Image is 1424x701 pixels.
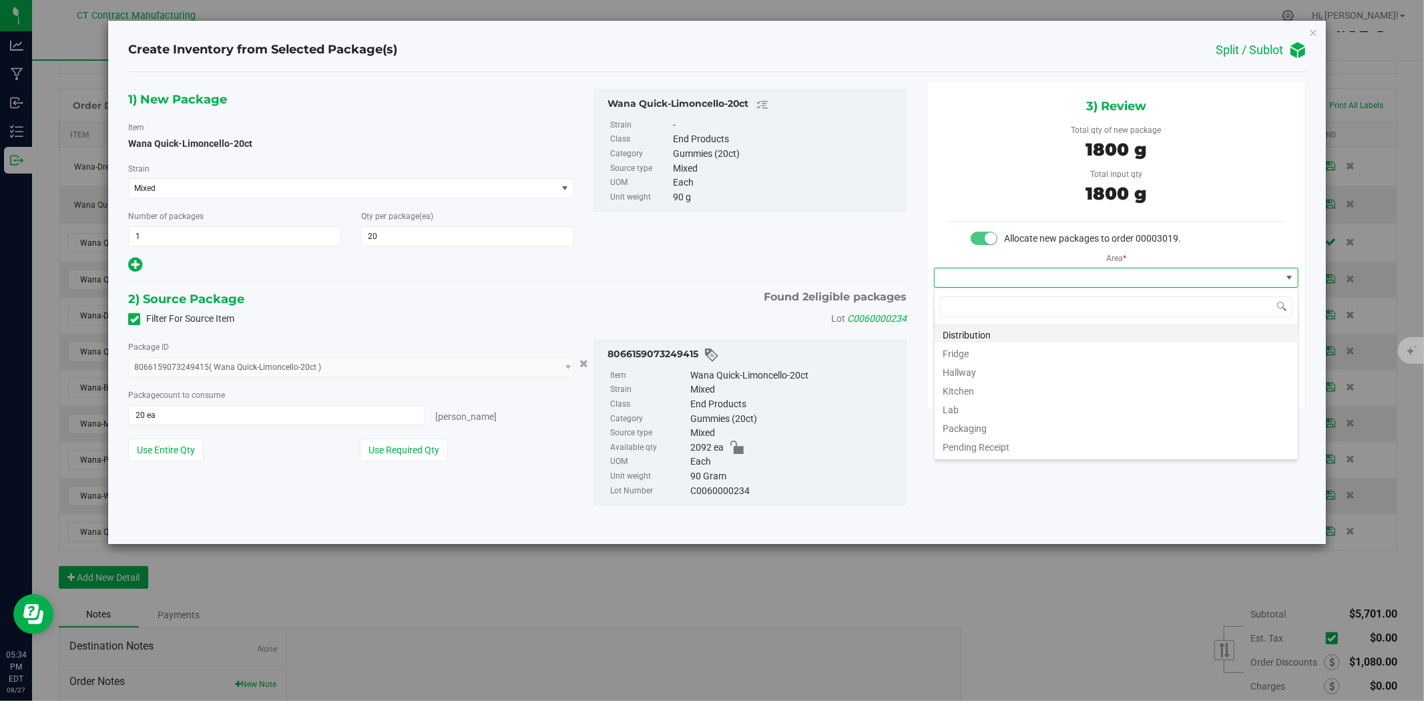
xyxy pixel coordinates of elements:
[610,469,688,484] label: Unit weight
[1071,126,1161,135] span: Total qty of new package
[128,212,204,221] span: Number of packages
[129,406,425,425] input: 20 ea
[419,212,433,221] span: (ea)
[610,190,670,205] label: Unit weight
[360,439,448,461] button: Use Required Qty
[128,122,144,134] label: Item
[128,138,252,149] span: Wana Quick-Limoncello-20ct
[610,455,688,469] label: UOM
[610,412,688,427] label: Category
[847,313,907,324] span: C0060000234
[435,411,497,422] span: [PERSON_NAME]
[1004,233,1181,244] span: Allocate new packages to order 00003019.
[362,227,573,246] input: 20
[610,426,688,441] label: Source type
[610,147,670,162] label: Category
[690,441,724,455] span: 2092 ea
[690,484,899,499] div: C0060000234
[673,162,899,176] div: Mixed
[128,312,234,326] label: Filter For Source Item
[690,369,899,383] div: Wana Quick-Limoncello-20ct
[673,132,899,147] div: End Products
[1216,43,1283,57] h4: Split / Sublot
[690,412,899,427] div: Gummies (20ct)
[128,289,244,309] span: 2) Source Package
[610,441,688,455] label: Available qty
[764,289,907,305] span: Found eligible packages
[673,176,899,190] div: Each
[128,342,169,352] span: Package ID
[129,227,340,246] input: 1
[128,439,204,461] button: Use Entire Qty
[1086,183,1146,204] span: 1800 g
[608,97,899,113] div: Wana Quick-Limoncello-20ct
[610,397,688,412] label: Class
[128,89,227,109] span: 1) New Package
[802,290,808,303] span: 2
[1090,170,1142,179] span: Total input qty
[128,262,142,272] span: Add new output
[610,118,670,133] label: Strain
[557,179,573,198] span: select
[1086,96,1146,116] span: 3) Review
[610,369,688,383] label: Item
[610,484,688,499] label: Lot Number
[673,147,899,162] div: Gummies (20ct)
[575,354,592,373] button: Cancel button
[610,132,670,147] label: Class
[160,391,180,400] span: count
[610,176,670,190] label: UOM
[690,426,899,441] div: Mixed
[1106,246,1126,264] label: Area
[13,594,53,634] iframe: Resource center
[610,383,688,397] label: Strain
[128,163,150,175] label: Strain
[831,313,845,324] span: Lot
[673,190,899,205] div: 90 g
[608,347,899,363] div: 8066159073249415
[128,41,397,59] h4: Create Inventory from Selected Package(s)
[610,162,670,176] label: Source type
[673,118,899,133] div: -
[1086,139,1146,160] span: 1800 g
[128,391,225,400] span: Package to consume
[134,184,535,193] span: Mixed
[690,455,899,469] div: Each
[690,397,899,412] div: End Products
[690,383,899,397] div: Mixed
[361,212,433,221] span: Qty per package
[690,469,899,484] div: 90 Gram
